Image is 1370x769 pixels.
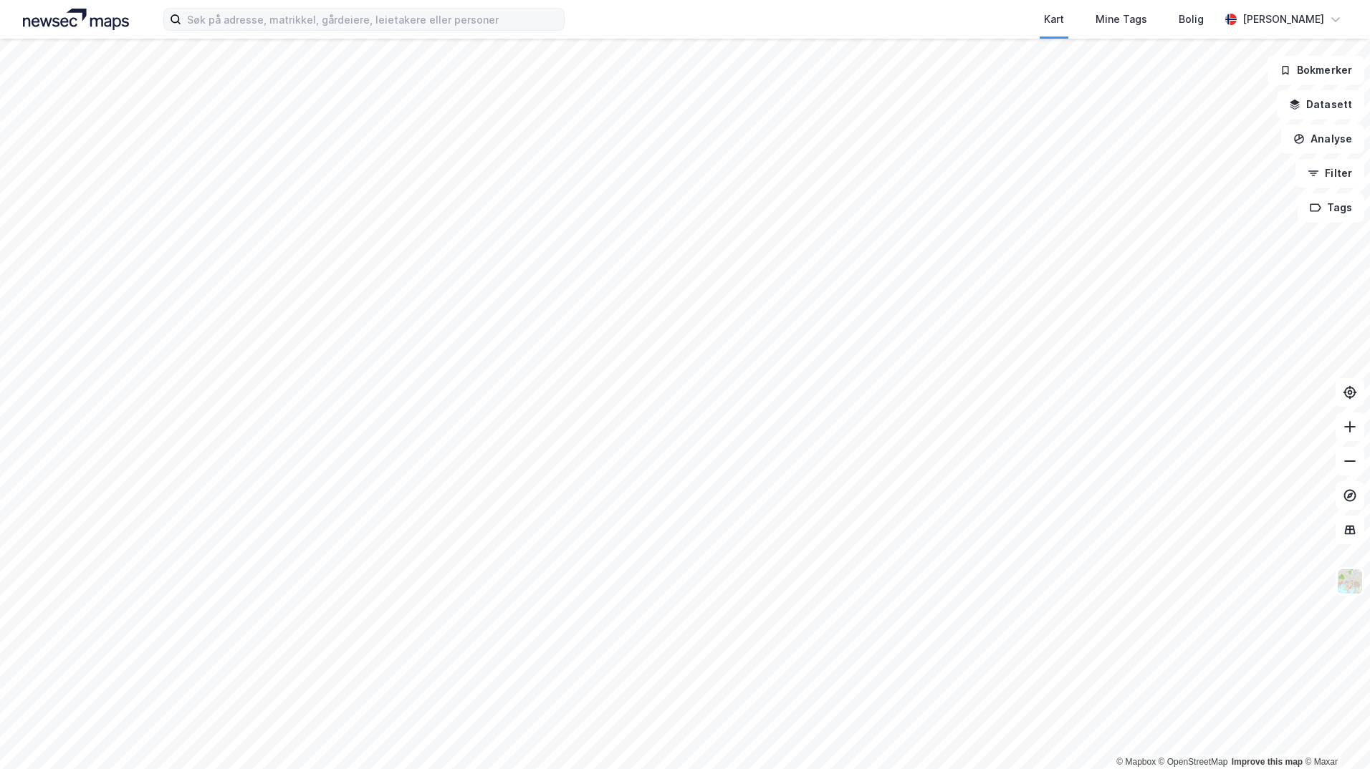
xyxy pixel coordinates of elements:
[1298,700,1370,769] iframe: Chat Widget
[1268,56,1364,84] button: Bokmerker
[1281,125,1364,153] button: Analyse
[1159,757,1228,767] a: OpenStreetMap
[23,9,129,30] img: logo.a4113a55bc3d86da70a041830d287a7e.svg
[1232,757,1303,767] a: Improve this map
[1298,700,1370,769] div: Kontrollprogram for chat
[1116,757,1156,767] a: Mapbox
[1298,193,1364,222] button: Tags
[1242,11,1324,28] div: [PERSON_NAME]
[1277,90,1364,119] button: Datasett
[1295,159,1364,188] button: Filter
[1336,568,1364,595] img: Z
[1096,11,1147,28] div: Mine Tags
[181,9,564,30] input: Søk på adresse, matrikkel, gårdeiere, leietakere eller personer
[1044,11,1064,28] div: Kart
[1179,11,1204,28] div: Bolig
